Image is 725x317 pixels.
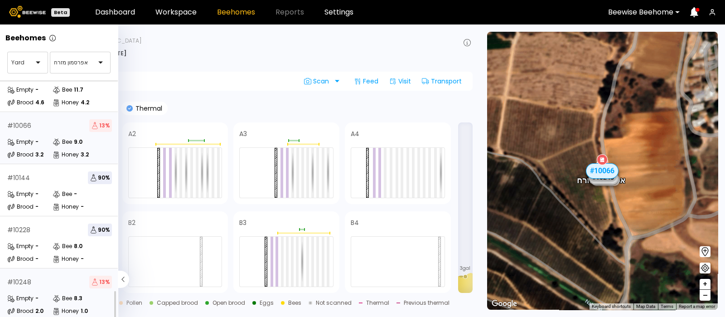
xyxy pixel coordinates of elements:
div: Brood [7,307,34,316]
h4: A2 [128,131,136,137]
div: - [35,87,39,93]
span: – [703,290,708,301]
div: - [35,191,39,197]
img: Google [489,298,519,310]
div: Bee [53,294,72,303]
div: Empty [7,190,34,199]
div: Empty [7,137,34,146]
span: 90 % [88,171,112,184]
div: Honey [53,150,79,159]
button: + [700,279,710,290]
h4: A4 [351,131,359,137]
h4: B2 [128,219,135,226]
div: 4.6 [35,100,44,105]
div: - [35,204,39,210]
a: Settings [324,9,353,16]
div: Empty [7,242,34,251]
span: Scan [304,78,332,85]
div: Honey [53,98,79,107]
div: 4.2 [81,100,89,105]
div: Bee [53,85,72,94]
div: - [35,139,39,145]
div: Brood [7,150,34,159]
div: - [35,244,39,249]
button: – [700,290,710,301]
h4: B3 [239,219,246,226]
div: 8.0 [74,244,82,249]
div: Eggs [260,300,274,306]
p: Thermal [133,105,162,112]
div: # 10058 [589,173,618,185]
span: 13 % [89,276,112,288]
div: 3.2 [81,152,89,157]
div: 11.7 [74,87,83,93]
div: 2.0 [35,308,43,314]
div: אפרסמון מזרח [577,166,625,185]
a: Open this area in Google Maps (opens a new window) [489,298,519,310]
div: Beta [51,8,70,17]
div: Empty [7,85,34,94]
span: 3 gal [460,266,470,271]
div: Previous thermal [404,300,449,306]
div: - [35,256,39,262]
div: 8.3 [74,296,82,301]
div: Capped brood [157,300,198,306]
div: - [74,191,77,197]
div: Honey [53,202,79,211]
div: # 10228 [591,174,620,186]
div: # 10248 [7,279,31,285]
span: + [702,278,708,290]
img: Beewise logo [9,6,46,18]
a: Report a map error [679,304,715,309]
a: Beehomes [217,9,255,16]
div: 1.0 [81,308,88,314]
div: 3.2 [35,152,43,157]
div: - [81,256,84,262]
div: Brood [7,202,34,211]
div: Brood [7,98,34,107]
div: Open brood [213,300,245,306]
span: 90 % [88,224,112,236]
div: Empty [7,294,34,303]
span: Reports [275,9,304,16]
p: Beehomes [5,34,46,42]
div: Feed [350,74,382,88]
div: # 10144 [7,175,30,181]
button: Map Data [636,303,655,310]
h4: A3 [239,131,247,137]
div: Honey [53,307,79,316]
a: Workspace [155,9,197,16]
div: Thermal [366,300,389,306]
h4: B4 [351,219,359,226]
div: Not scanned [316,300,352,306]
div: Bee [53,242,72,251]
div: # 10066 [586,163,619,179]
div: # 10066 [7,122,31,129]
div: Bee [53,190,72,199]
div: - [35,296,39,301]
div: Pollen [126,300,142,306]
div: - [81,204,84,210]
div: Bee [53,137,72,146]
div: Brood [7,254,34,263]
a: Terms (opens in new tab) [661,304,673,309]
div: # 10228 [7,227,30,233]
div: Visit [386,74,415,88]
span: 13 % [89,119,112,132]
div: # 10248 [589,171,618,183]
button: Keyboard shortcuts [592,303,631,310]
div: Bees [288,300,301,306]
div: Honey [53,254,79,263]
div: Transport [418,74,465,88]
a: Dashboard [95,9,135,16]
div: 9.0 [74,139,82,145]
